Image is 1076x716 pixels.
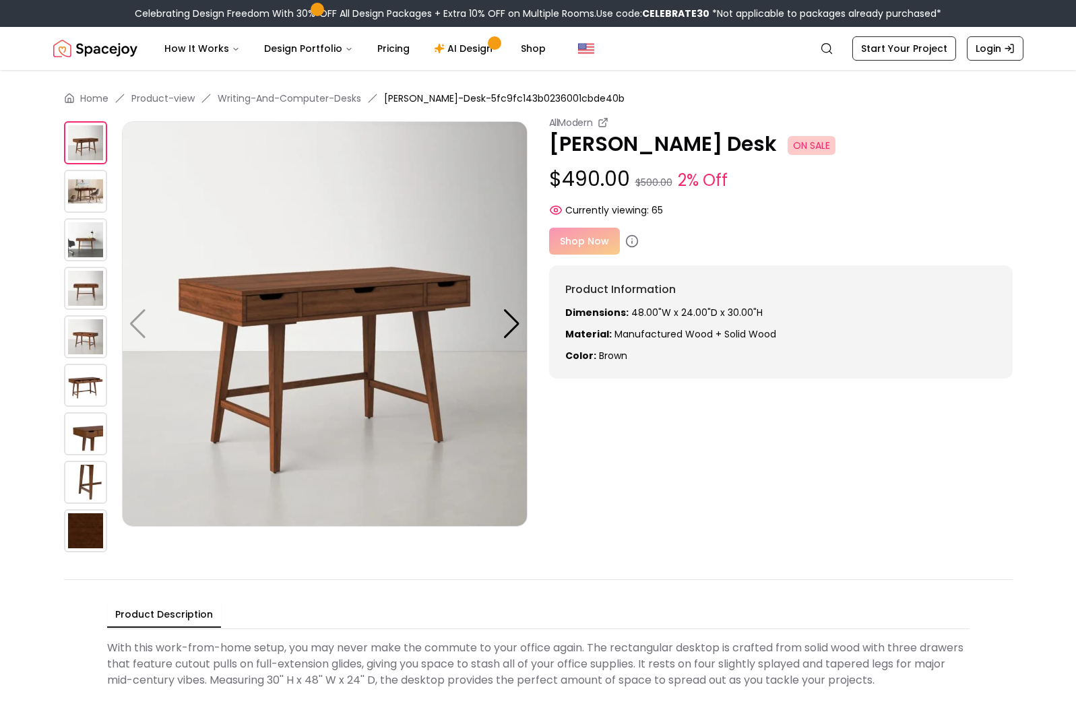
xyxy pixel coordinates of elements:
[678,168,728,193] small: 2% Off
[64,315,107,358] img: https://storage.googleapis.com/spacejoy-main/assets/5fc9fc143b0236001cbde40b/product_1_3fab4e8g22mh
[599,349,627,362] span: brown
[64,509,107,552] img: https://storage.googleapis.com/spacejoy-main/assets/5fc9fc143b0236001cbde40b/product_5_m077a48e197
[131,92,195,105] a: Product-view
[107,602,221,628] button: Product Description
[384,92,625,105] span: [PERSON_NAME]-Desk-5fc9fc143b0236001cbde40b
[135,7,941,20] div: Celebrating Design Freedom With 30% OFF All Design Packages + Extra 10% OFF on Multiple Rooms.
[64,461,107,504] img: https://storage.googleapis.com/spacejoy-main/assets/5fc9fc143b0236001cbde40b/product_4_4lbj3o74k04
[218,92,361,105] a: Writing-And-Computer-Desks
[565,306,629,319] strong: Dimensions:
[565,203,649,217] span: Currently viewing:
[64,121,107,164] img: https://storage.googleapis.com/spacejoy-main/assets/5fc9fc143b0236001cbde40b/product_0_fjp2komocklc
[788,136,835,155] span: ON SALE
[367,35,420,62] a: Pricing
[64,218,107,261] img: https://storage.googleapis.com/spacejoy-main/assets/5fc9fc143b0236001cbde40b/product_3_f5a4f64ph4l
[154,35,557,62] nav: Main
[652,203,663,217] span: 65
[967,36,1023,61] a: Login
[122,121,528,527] img: https://storage.googleapis.com/spacejoy-main/assets/5fc9fc143b0236001cbde40b/product_0_fjp2komocklc
[549,116,593,129] small: AllModern
[423,35,507,62] a: AI Design
[80,92,108,105] a: Home
[578,40,594,57] img: United States
[154,35,251,62] button: How It Works
[852,36,956,61] a: Start Your Project
[596,7,709,20] span: Use code:
[64,170,107,213] img: https://storage.googleapis.com/spacejoy-main/assets/5fc9fc143b0236001cbde40b/product_1_0ekbl5i77ae9
[635,176,672,189] small: $500.00
[614,327,776,341] span: Manufactured Wood + Solid Wood
[549,132,1013,156] p: [PERSON_NAME] Desk
[709,7,941,20] span: *Not applicable to packages already purchased*
[549,167,1013,193] p: $490.00
[510,35,557,62] a: Shop
[642,7,709,20] b: CELEBRATE30
[253,35,364,62] button: Design Portfolio
[53,35,137,62] a: Spacejoy
[64,267,107,310] img: https://storage.googleapis.com/spacejoy-main/assets/5fc9fc143b0236001cbde40b/product_0_jpnbkjj1cob
[565,327,612,341] strong: Material:
[53,35,137,62] img: Spacejoy Logo
[64,92,1013,105] nav: breadcrumb
[565,282,996,298] h6: Product Information
[565,306,996,319] p: 48.00"W x 24.00"D x 30.00"H
[53,27,1023,70] nav: Global
[107,634,970,694] div: With this work-from-home setup, you may never make the commute to your office again. The rectangu...
[64,412,107,455] img: https://storage.googleapis.com/spacejoy-main/assets/5fc9fc143b0236001cbde40b/product_3_coddc7gc2b0h
[565,349,596,362] strong: Color:
[64,364,107,407] img: https://storage.googleapis.com/spacejoy-main/assets/5fc9fc143b0236001cbde40b/product_2_ll315h9cdp1h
